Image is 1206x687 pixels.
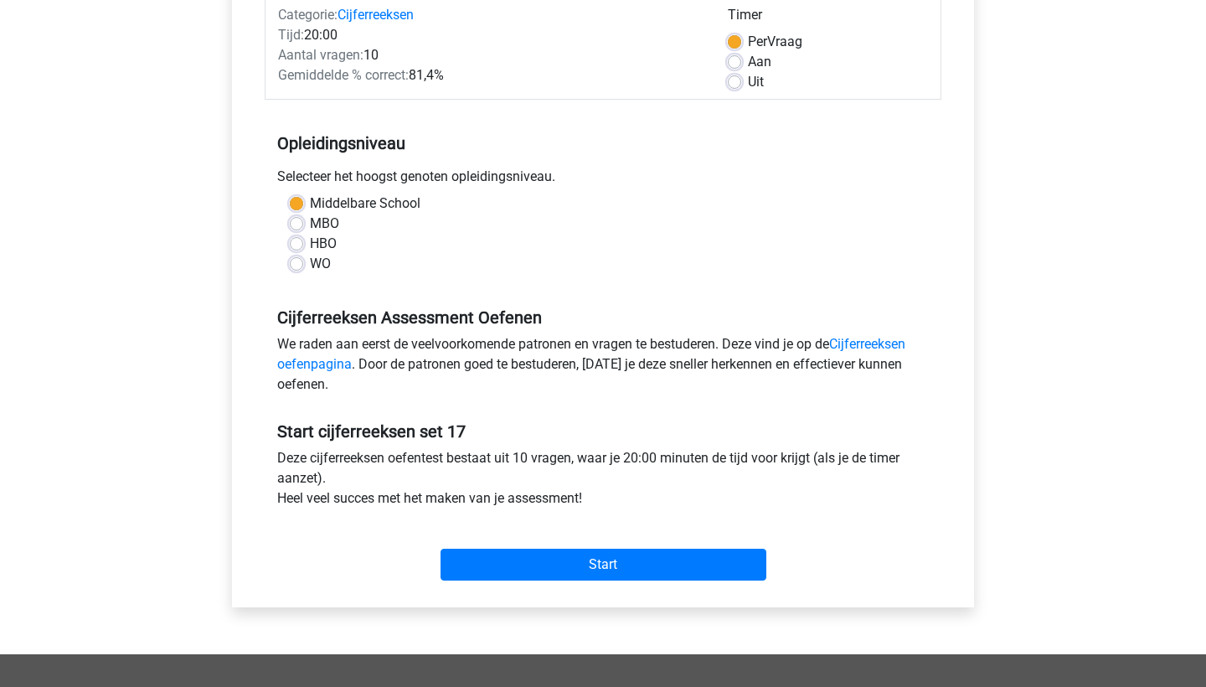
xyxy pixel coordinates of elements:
div: Timer [728,5,928,32]
input: Start [441,549,766,581]
h5: Cijferreeksen Assessment Oefenen [277,307,929,328]
div: 20:00 [265,25,715,45]
a: Cijferreeksen [338,7,414,23]
label: MBO [310,214,339,234]
label: Vraag [748,32,802,52]
span: Aantal vragen: [278,47,363,63]
label: HBO [310,234,337,254]
span: Per [748,34,767,49]
h5: Start cijferreeksen set 17 [277,421,929,442]
div: 81,4% [265,65,715,85]
div: 10 [265,45,715,65]
label: WO [310,254,331,274]
h5: Opleidingsniveau [277,127,929,160]
span: Tijd: [278,27,304,43]
div: Selecteer het hoogst genoten opleidingsniveau. [265,167,941,194]
label: Uit [748,72,764,92]
div: We raden aan eerst de veelvoorkomende patronen en vragen te bestuderen. Deze vind je op de . Door... [265,334,941,401]
span: Categorie: [278,7,338,23]
label: Middelbare School [310,194,420,214]
span: Gemiddelde % correct: [278,67,409,83]
div: Deze cijferreeksen oefentest bestaat uit 10 vragen, waar je 20:00 minuten de tijd voor krijgt (al... [265,448,941,515]
label: Aan [748,52,771,72]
